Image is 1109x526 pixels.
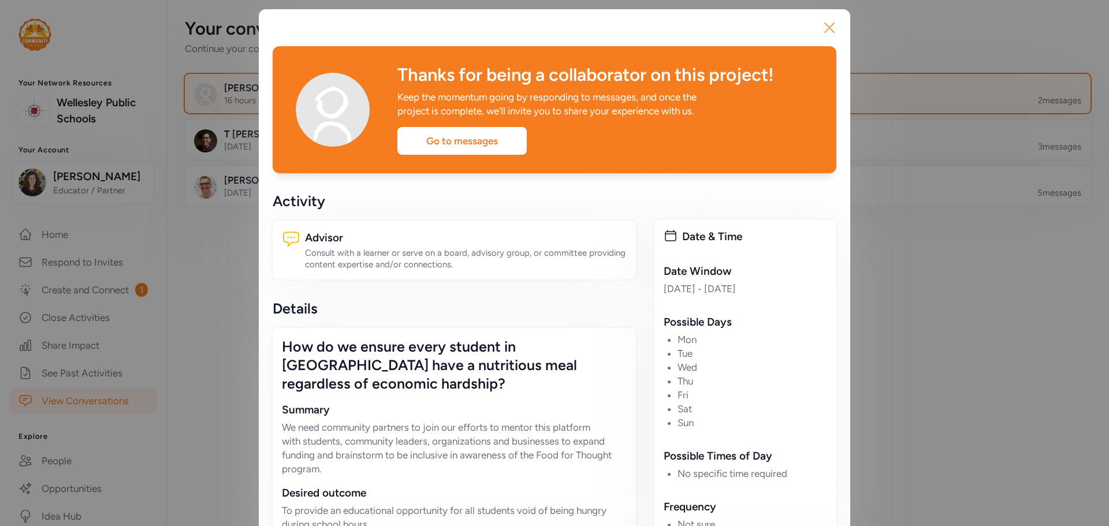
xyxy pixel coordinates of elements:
div: How do we ensure every student in [GEOGRAPHIC_DATA] have a nutritious meal regardless of economic... [282,337,627,393]
li: Wed [678,360,827,374]
li: Sat [678,402,827,416]
li: Thu [678,374,827,388]
div: Advisor [305,230,627,246]
div: Desired outcome [282,485,627,501]
div: Frequency [664,499,827,515]
div: Summary [282,402,627,418]
div: Date & Time [682,229,827,245]
p: We need community partners to join our efforts to mentor this platform with students, community l... [282,420,627,476]
div: Date Window [664,263,827,279]
div: Thanks for being a collaborator on this project! [397,65,818,85]
div: Activity [273,192,636,210]
li: Tue [678,346,827,360]
li: No specific time required [678,467,827,480]
li: Sun [678,416,827,430]
div: Details [273,299,636,318]
div: Consult with a learner or serve on a board, advisory group, or committee providing content expert... [305,247,627,270]
img: Avatar [291,68,374,151]
div: Go to messages [397,127,527,155]
li: Mon [678,333,827,346]
div: Possible Times of Day [664,448,827,464]
div: [DATE] - [DATE] [664,282,827,296]
div: Possible Days [664,314,827,330]
div: Keep the momentum going by responding to messages, and once the project is complete, we'll invite... [397,90,730,118]
li: Fri [678,388,827,402]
